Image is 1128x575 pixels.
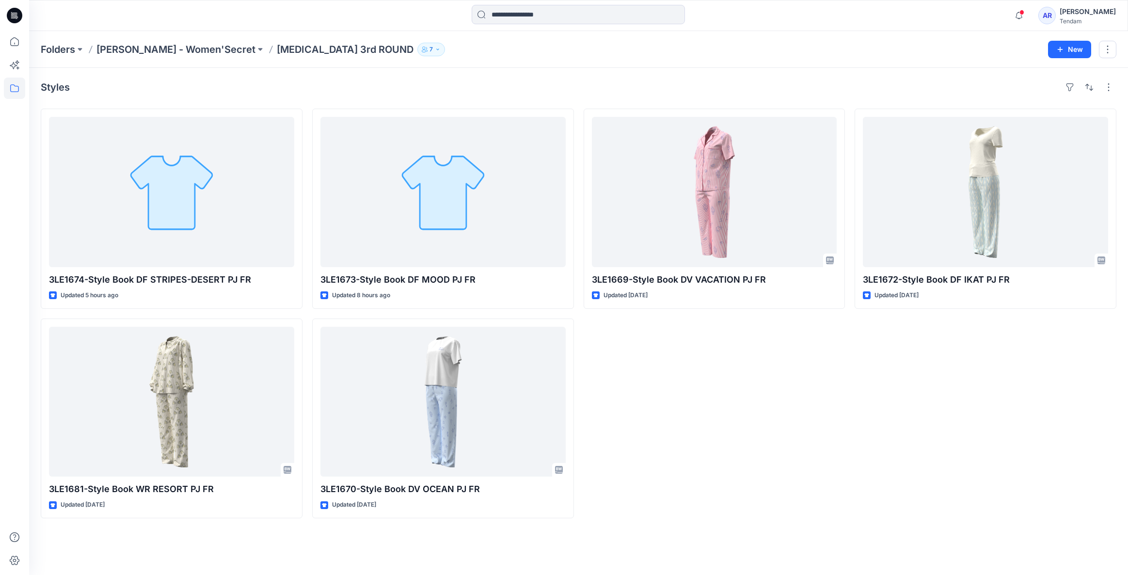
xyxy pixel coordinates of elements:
h4: Styles [41,81,70,93]
a: 3LE1672-Style Book DF IKAT PJ FR [863,117,1108,267]
p: Updated [DATE] [604,290,648,301]
a: 3LE1673-Style Book DF MOOD PJ FR [320,117,566,267]
p: 3LE1670-Style Book DV OCEAN PJ FR [320,482,566,496]
p: Updated [DATE] [874,290,919,301]
a: 3LE1670-Style Book DV OCEAN PJ FR [320,327,566,477]
p: 3LE1672-Style Book DF IKAT PJ FR [863,273,1108,287]
a: 3LE1674-Style Book DF STRIPES-DESERT PJ FR [49,117,294,267]
p: 3LE1673-Style Book DF MOOD PJ FR [320,273,566,287]
div: Tendam [1060,17,1116,25]
button: New [1048,41,1091,58]
p: Updated [DATE] [332,500,376,510]
a: [PERSON_NAME] - Women'Secret [96,43,255,56]
p: Updated 8 hours ago [332,290,390,301]
p: [MEDICAL_DATA] 3rd ROUND [277,43,413,56]
p: 3LE1669-Style Book DV VACATION PJ FR [592,273,837,287]
p: Updated [DATE] [61,500,105,510]
p: Updated 5 hours ago [61,290,118,301]
div: AR [1038,7,1056,24]
a: Folders [41,43,75,56]
p: 3LE1681-Style Book WR RESORT PJ FR [49,482,294,496]
div: [PERSON_NAME] [1060,6,1116,17]
button: 7 [417,43,445,56]
a: 3LE1681-Style Book WR RESORT PJ FR [49,327,294,477]
p: 3LE1674-Style Book DF STRIPES-DESERT PJ FR [49,273,294,287]
p: 7 [429,44,433,55]
a: 3LE1669-Style Book DV VACATION PJ FR [592,117,837,267]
